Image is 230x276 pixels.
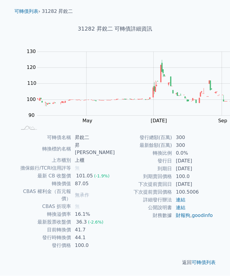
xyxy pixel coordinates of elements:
td: 上櫃 [71,157,115,165]
td: [DATE] [172,165,213,173]
td: 昇銳二 [71,134,115,142]
td: 擔保銀行/TCRI信用評等 [17,165,71,172]
td: 87.05 [71,180,115,188]
td: 下次提前賣回日 [115,181,172,188]
a: 財報狗 [176,213,190,218]
td: 公開說明書 [115,204,172,212]
td: 轉換標的名稱 [17,142,71,157]
tspan: Sep [218,118,227,124]
span: 無 [75,204,80,209]
li: 31282 昇銳二 [42,8,73,15]
td: CBAS 折現率 [17,203,71,211]
td: 發行價格 [17,242,71,250]
span: 無承作 [75,192,89,198]
td: 發行時轉換價 [17,234,71,242]
td: 上市櫃別 [17,157,71,165]
tspan: 120 [27,65,36,70]
td: 發行總額(百萬) [115,134,172,142]
td: 300 [172,142,213,150]
td: 昇[PERSON_NAME] [71,142,115,157]
td: 詳細發行辦法 [115,196,172,204]
td: 轉換價值 [17,180,71,188]
span: 無 [75,165,80,171]
td: 轉換溢價率 [17,211,71,218]
td: 100.5006 [172,188,213,196]
td: 最新 CB 收盤價 [17,172,71,180]
a: 連結 [176,205,185,211]
td: 到期賣回價格 [115,173,172,181]
td: 發行日 [115,157,172,165]
td: [DATE] [172,157,213,165]
tspan: May [82,118,92,124]
span: (-1.9%) [94,174,110,179]
p: 返回 [10,259,220,266]
td: 100.0 [71,242,115,250]
tspan: 90 [28,113,34,118]
td: [DATE] [172,181,213,188]
tspan: 110 [27,81,37,86]
a: 連結 [176,197,185,203]
td: 0.0% [172,150,213,157]
td: 300 [172,134,213,142]
td: 轉換比例 [115,150,172,157]
a: goodinfo [192,213,213,218]
td: 最新股票收盤價 [17,218,71,226]
a: 可轉債列表 [14,9,38,14]
td: 財務數據 [115,212,172,220]
tspan: 100 [27,97,36,102]
li: › [14,8,40,15]
a: 可轉債列表 [192,260,216,266]
td: 41.7 [71,226,115,234]
div: 36.3 [75,219,88,226]
td: CBAS 權利金（百元報價） [17,188,71,203]
td: 最新餘額(百萬) [115,142,172,150]
td: 44.1 [71,234,115,242]
td: 下次提前賣回價格 [115,188,172,196]
td: 到期日 [115,165,172,173]
td: 100.0 [172,173,213,181]
div: 101.05 [75,173,94,180]
td: 可轉債名稱 [17,134,71,142]
td: 16.1% [71,211,115,218]
td: , [172,212,213,220]
tspan: 130 [27,49,36,55]
td: 目前轉換價 [17,226,71,234]
tspan: [DATE] [151,118,167,124]
h1: 31282 昇銳二 可轉債詳細資訊 [10,25,220,33]
span: (-2.6%) [88,220,104,225]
